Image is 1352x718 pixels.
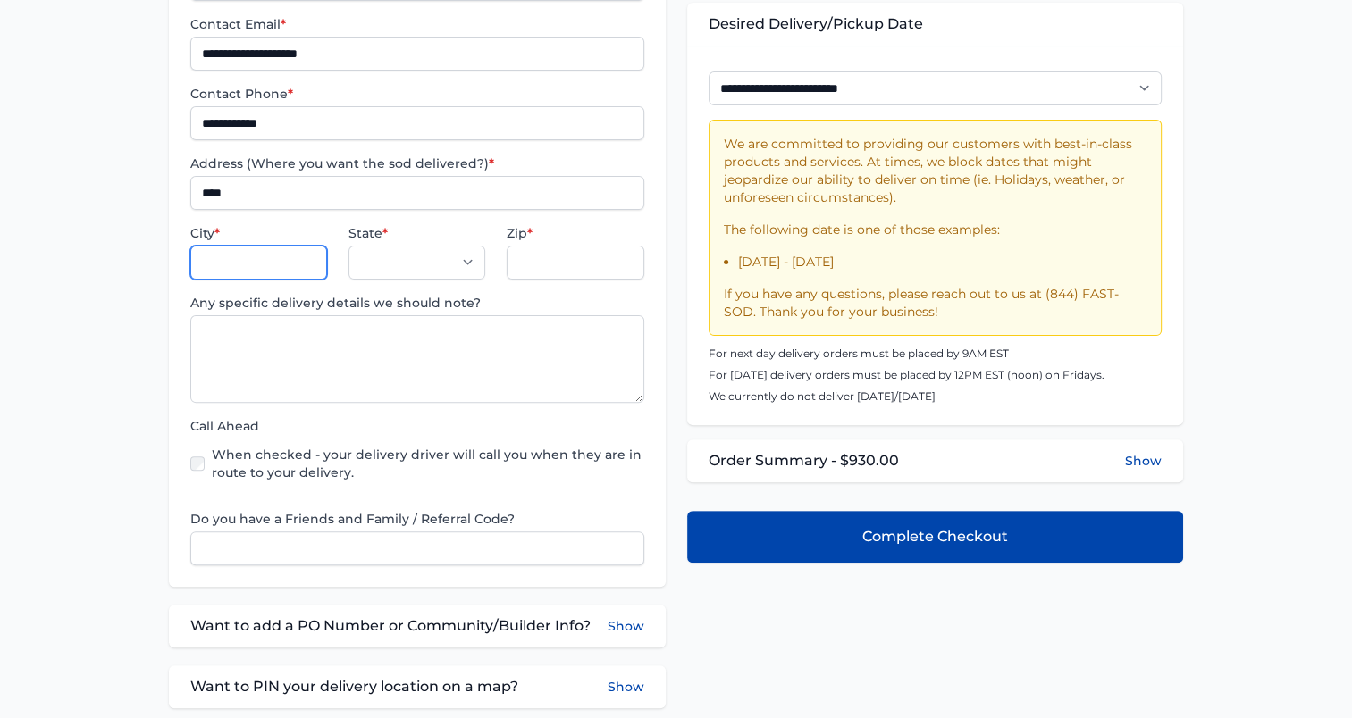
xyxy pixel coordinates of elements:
p: For next day delivery orders must be placed by 9AM EST [709,346,1162,361]
p: We currently do not deliver [DATE]/[DATE] [709,389,1162,404]
button: Show [1125,452,1162,470]
label: Contact Phone [190,85,643,103]
p: If you have any questions, please reach out to us at (844) FAST-SOD. Thank you for your business! [724,285,1146,321]
div: Desired Delivery/Pickup Date [687,3,1183,46]
label: Do you have a Friends and Family / Referral Code? [190,510,643,528]
label: Contact Email [190,15,643,33]
li: [DATE] - [DATE] [738,253,1146,271]
label: Call Ahead [190,417,643,435]
label: City [190,224,327,242]
button: Show [608,615,644,637]
p: For [DATE] delivery orders must be placed by 12PM EST (noon) on Fridays. [709,368,1162,382]
span: Want to add a PO Number or Community/Builder Info? [190,615,591,637]
span: Want to PIN your delivery location on a map? [190,676,518,697]
span: Complete Checkout [862,526,1008,547]
label: Address (Where you want the sod delivered?) [190,154,643,172]
label: State [348,224,485,242]
button: Complete Checkout [687,511,1183,563]
label: Any specific delivery details we should note? [190,294,643,312]
p: The following date is one of those examples: [724,221,1146,238]
label: Zip [507,224,643,242]
span: Order Summary - $930.00 [709,450,899,472]
label: When checked - your delivery driver will call you when they are in route to your delivery. [212,446,643,481]
button: Show [608,676,644,697]
p: We are committed to providing our customers with best-in-class products and services. At times, w... [724,135,1146,206]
